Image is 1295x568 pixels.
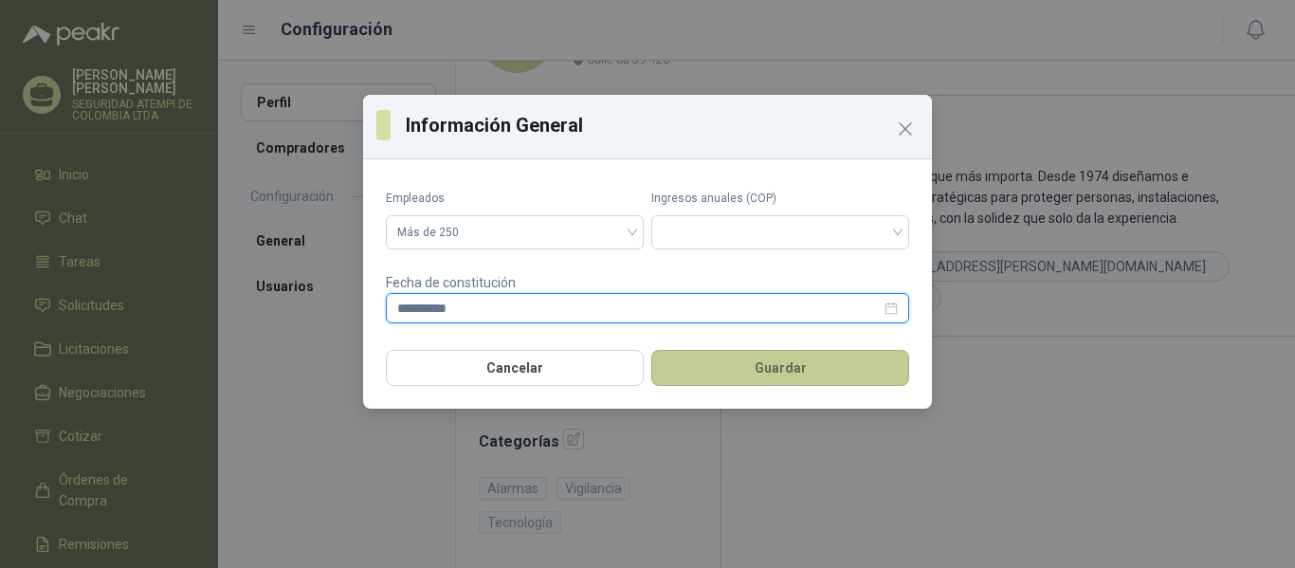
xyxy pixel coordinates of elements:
label: Empleados [386,190,644,208]
span: Más de 250 [397,218,632,247]
button: Close [890,114,921,144]
button: Guardar [651,350,909,386]
h3: Información General [406,111,919,139]
label: Ingresos anuales (COP) [651,190,909,208]
button: Cancelar [386,350,644,386]
p: Fecha de constitución [386,272,909,293]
